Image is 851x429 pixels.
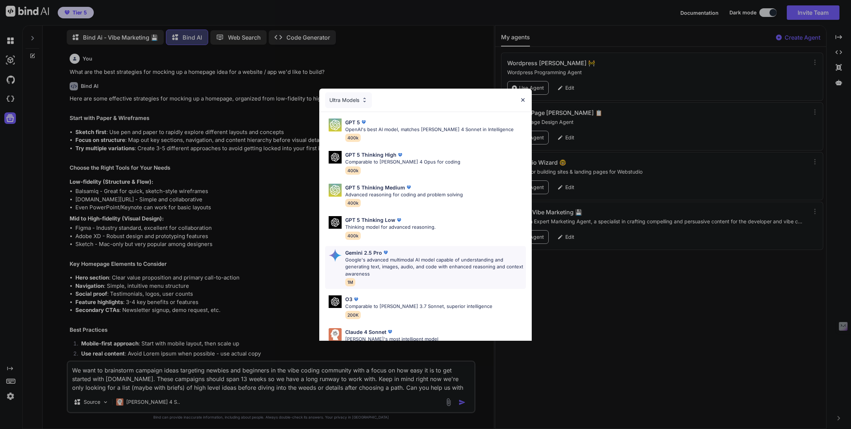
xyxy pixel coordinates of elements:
p: Claude 4 Sonnet [345,328,386,336]
span: 400k [345,199,361,207]
p: Google's advanced multimodal AI model capable of understanding and generating text, images, audio... [345,256,526,278]
img: Pick Models [329,119,342,131]
img: close [520,97,526,103]
p: Gemini 2.5 Pro [345,249,382,256]
img: premium [382,249,389,256]
img: premium [396,151,404,158]
span: 1M [345,278,355,286]
img: premium [395,216,403,224]
p: Thinking model for advanced reasoning. [345,224,436,231]
p: GPT 5 Thinking Medium [345,184,405,191]
img: premium [405,184,412,191]
img: Pick Models [329,295,342,308]
img: premium [386,328,394,335]
span: 200K [345,311,361,319]
span: 400k [345,232,361,240]
p: GPT 5 Thinking High [345,151,396,158]
div: Ultra Models [325,92,372,108]
img: Pick Models [329,184,342,197]
img: Pick Models [329,249,342,262]
span: 400k [345,166,361,175]
p: OpenAI's best AI model, matches [PERSON_NAME] 4 Sonnet in Intelligence [345,126,514,133]
img: Pick Models [329,151,342,164]
img: Pick Models [329,216,342,229]
img: Pick Models [329,328,342,341]
p: [PERSON_NAME]'s most intelligent model [345,336,438,343]
p: O3 [345,295,352,303]
p: GPT 5 Thinking Low [345,216,395,224]
p: GPT 5 [345,119,360,126]
img: premium [360,119,367,126]
img: Pick Models [361,97,368,103]
p: Comparable to [PERSON_NAME] 4 Opus for coding [345,158,460,166]
img: premium [352,296,360,303]
p: Advanced reasoning for coding and problem solving [345,191,463,198]
p: Comparable to [PERSON_NAME] 3.7 Sonnet, superior intelligence [345,303,492,310]
span: 400k [345,134,361,142]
